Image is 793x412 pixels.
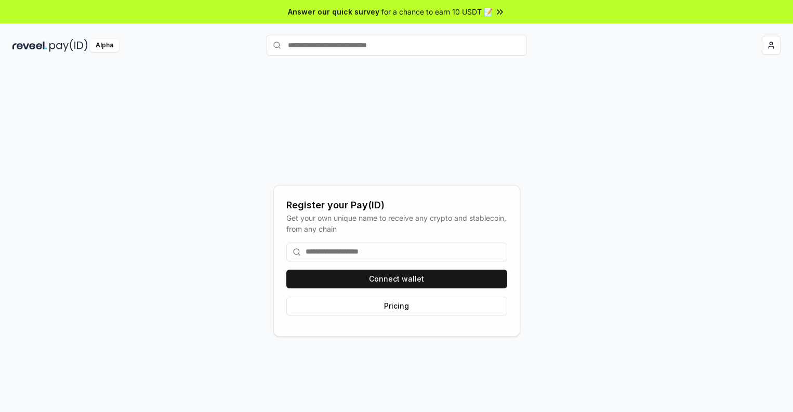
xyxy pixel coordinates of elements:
span: Answer our quick survey [288,6,379,17]
div: Register your Pay(ID) [286,198,507,212]
button: Pricing [286,297,507,315]
div: Get your own unique name to receive any crypto and stablecoin, from any chain [286,212,507,234]
img: pay_id [49,39,88,52]
div: Alpha [90,39,119,52]
img: reveel_dark [12,39,47,52]
button: Connect wallet [286,270,507,288]
span: for a chance to earn 10 USDT 📝 [381,6,493,17]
